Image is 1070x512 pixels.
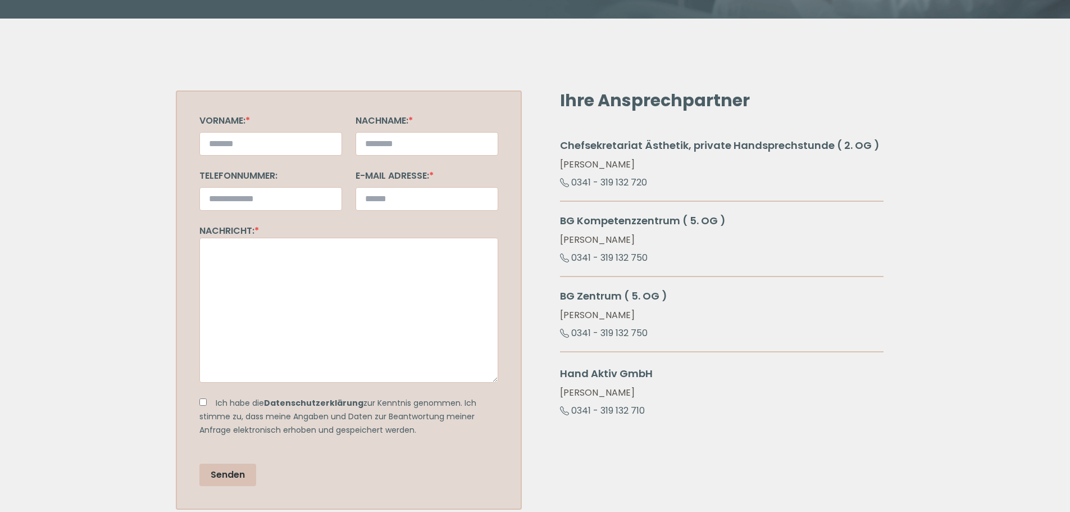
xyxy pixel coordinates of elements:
[560,249,648,266] a: 0341 - 319 132 750
[199,224,259,237] label: Nachricht:
[560,366,884,382] h5: Hand Aktiv GmbH
[560,309,884,322] p: [PERSON_NAME]
[199,397,476,436] label: Ich habe die zur Kenntnis genommen. Ich stimme zu, dass meine Angaben und Daten zur Beantwortung ...
[560,174,647,191] a: 0341 - 319 132 720
[199,464,256,486] button: Senden
[560,158,884,171] p: [PERSON_NAME]
[560,90,884,111] h2: Ihre Ansprechpartner
[356,114,413,127] label: Nachname:
[560,324,648,342] a: 0341 - 319 132 750
[560,233,884,247] p: [PERSON_NAME]
[560,138,884,153] h3: Chefsekretariat Ästhetik, private Handsprechstunde ( 2. OG )
[560,402,645,419] a: 0341 - 319 132 710
[560,386,884,400] p: [PERSON_NAME]
[199,114,250,127] label: Vorname:
[560,213,884,229] h3: BG Kompetenzzentrum ( 5. OG )
[199,169,277,182] label: Telefonnummer:
[560,288,884,304] h4: BG Zentrum ( 5. OG )
[264,397,363,409] a: Datenschutzerklärung
[356,169,434,182] label: E-Mail Adresse:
